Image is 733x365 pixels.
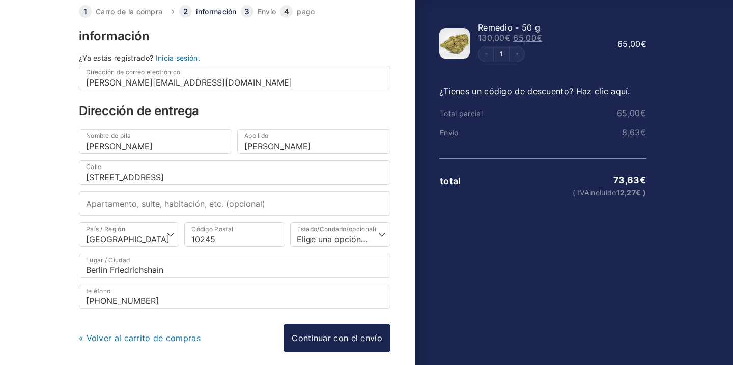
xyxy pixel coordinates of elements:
font: 130,00 [478,33,505,43]
input: teléfono [79,285,390,309]
font: ¿Ya estás registrado? [79,53,153,62]
font: 1 [500,50,503,58]
input: Calle [79,160,390,185]
input: Dirección de correo electrónico [79,66,390,90]
font: 12,27 [616,188,636,197]
font: € ) [636,188,646,197]
font: 8,63 [622,127,640,137]
a: pago [297,8,315,15]
font: 65,00 [513,33,537,43]
font: información [79,29,149,43]
a: Editar [494,51,509,57]
font: Envío [440,128,459,137]
a: información [196,8,236,15]
font: ( IVA [573,188,590,197]
font: € [640,108,646,118]
input: Lugar / Ciudad [79,254,390,278]
font: € [505,33,511,43]
button: Decremento [478,46,494,62]
button: Incremento [509,46,524,62]
font: Dirección de entrega [79,103,199,118]
font: € [641,39,646,49]
font: total [440,176,461,186]
a: Envío [258,8,276,15]
input: Apartamento, suite, habitación, etc. (opcional) [79,191,390,216]
font: Carro de la compra [96,7,162,16]
font: Remedio - 50 g [478,22,540,33]
font: 65,00 [617,108,640,118]
input: Apellido [237,129,390,154]
font: 65,00 [617,39,641,49]
a: Carro de la compra [96,8,162,15]
font: 73,63 [613,175,640,185]
font: Envío [258,7,276,16]
a: ¿Tienes un código de descuento? Haz clic aquí. [439,86,630,96]
a: Continuar con el envío [284,324,390,352]
font: € [640,175,646,185]
font: incluido [589,188,616,197]
font: € [640,127,646,137]
input: Código Postal [184,222,285,247]
font: € [537,33,542,43]
font: Total parcial [440,109,483,118]
a: Inicia sesión. [156,53,200,62]
input: Nombre de pila [79,129,232,154]
a: « Volver al carrito de compras [79,333,201,343]
font: pago [297,7,315,16]
font: información [196,7,236,16]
